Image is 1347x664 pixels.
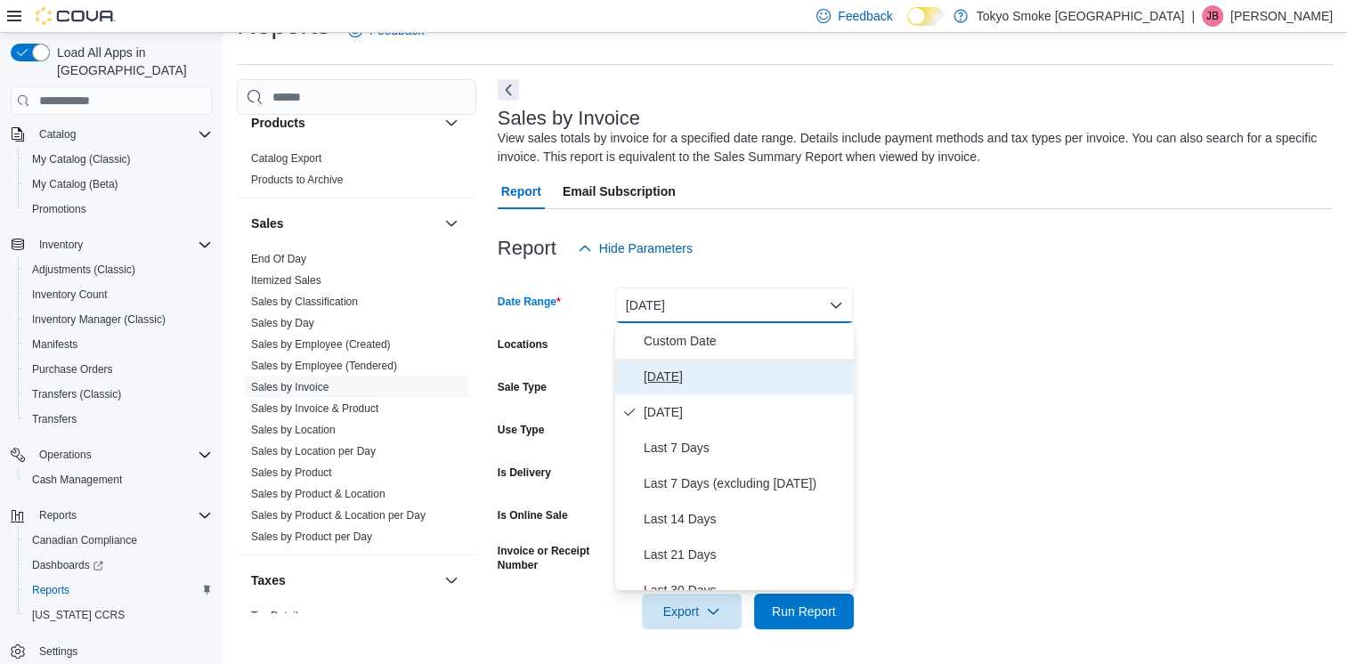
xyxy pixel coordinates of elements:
span: Sales by Product per Day [251,530,372,544]
input: Dark Mode [907,7,945,26]
button: My Catalog (Beta) [18,172,219,197]
span: Purchase Orders [25,359,212,380]
p: Tokyo Smoke [GEOGRAPHIC_DATA] [977,5,1185,27]
a: Inventory Count [25,284,115,305]
button: Manifests [18,332,219,357]
span: Settings [32,640,212,662]
span: Sales by Location [251,423,336,437]
span: Sales by Product & Location [251,487,385,501]
span: End Of Day [251,252,306,266]
span: Products to Archive [251,173,343,187]
a: Sales by Invoice & Product [251,402,378,415]
span: Sales by Classification [251,295,358,309]
a: My Catalog (Beta) [25,174,126,195]
a: Catalog Export [251,152,321,165]
span: Reports [39,508,77,522]
button: Taxes [251,571,437,589]
button: Operations [4,442,219,467]
span: Feedback [838,7,892,25]
a: Itemized Sales [251,274,321,287]
div: Taxes [237,605,476,655]
a: Sales by Employee (Tendered) [251,360,397,372]
span: Sales by Invoice & Product [251,401,378,416]
button: Sales [251,215,437,232]
span: Washington CCRS [25,604,212,626]
span: Adjustments (Classic) [32,263,135,277]
span: Settings [39,644,77,659]
a: Sales by Classification [251,296,358,308]
a: Settings [32,641,85,662]
span: Itemized Sales [251,273,321,287]
label: Locations [498,337,548,352]
span: Reports [32,583,69,597]
button: Inventory [4,232,219,257]
span: Manifests [32,337,77,352]
a: Sales by Product & Location [251,488,385,500]
a: Products to Archive [251,174,343,186]
span: Sales by Invoice [251,380,329,394]
button: Reports [4,503,219,528]
span: Load All Apps in [GEOGRAPHIC_DATA] [50,44,212,79]
span: Report [501,174,541,209]
a: Reports [25,579,77,601]
span: Last 30 Days [644,579,847,601]
span: [DATE] [644,401,847,423]
span: Run Report [772,603,836,620]
a: Dashboards [18,553,219,578]
a: Sales by Day [251,317,314,329]
span: Sales by Location per Day [251,444,376,458]
button: Reports [18,578,219,603]
a: Inventory Manager (Classic) [25,309,173,330]
label: Is Delivery [498,466,551,480]
a: Cash Management [25,469,129,490]
span: Operations [32,444,212,466]
a: End Of Day [251,253,306,265]
span: Last 7 Days [644,437,847,458]
a: Manifests [25,334,85,355]
span: Canadian Compliance [25,530,212,551]
span: Dashboards [25,555,212,576]
span: Email Subscription [563,174,676,209]
span: Transfers [25,409,212,430]
span: Inventory [39,238,83,252]
span: Sales by Employee (Tendered) [251,359,397,373]
a: My Catalog (Classic) [25,149,138,170]
a: Adjustments (Classic) [25,259,142,280]
div: Jigar Bijlan [1202,5,1223,27]
button: Hide Parameters [571,231,700,266]
a: Transfers (Classic) [25,384,128,405]
span: My Catalog (Beta) [32,177,118,191]
button: Run Report [754,594,854,629]
button: [US_STATE] CCRS [18,603,219,628]
span: Catalog [32,124,212,145]
span: Canadian Compliance [32,533,137,547]
button: Promotions [18,197,219,222]
button: Purchase Orders [18,357,219,382]
span: Cash Management [32,473,122,487]
button: Canadian Compliance [18,528,219,553]
label: Invoice or Receipt Number [498,544,608,572]
button: Cash Management [18,467,219,492]
a: Sales by Product per Day [251,530,372,543]
span: Export [653,594,731,629]
span: Promotions [32,202,86,216]
label: Date Range [498,295,561,309]
a: Sales by Product & Location per Day [251,509,426,522]
span: Transfers [32,412,77,426]
span: Sales by Product & Location per Day [251,508,426,522]
a: Purchase Orders [25,359,120,380]
button: Taxes [441,570,462,591]
button: Catalog [4,122,219,147]
span: JB [1206,5,1219,27]
a: Canadian Compliance [25,530,144,551]
span: Last 14 Days [644,508,847,530]
label: Sale Type [498,380,547,394]
label: Is Online Sale [498,508,568,522]
span: Sales by Day [251,316,314,330]
span: [DATE] [644,366,847,387]
span: Tax Details [251,609,304,623]
span: Sales by Employee (Created) [251,337,391,352]
span: Dashboards [32,558,103,572]
span: Inventory Count [32,287,108,302]
a: Sales by Location [251,424,336,436]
